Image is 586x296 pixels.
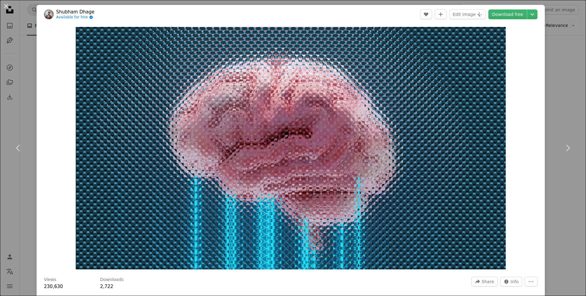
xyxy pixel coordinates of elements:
button: Share this image [471,277,497,287]
button: More Actions [525,277,537,287]
span: 230,630 [44,284,63,289]
h3: Views [44,277,56,283]
img: A brain displayed with glowing blue lines. [76,27,506,269]
a: Download free [488,9,527,19]
button: Choose download size [527,9,537,19]
a: Available for hire [56,15,94,20]
h3: Downloads [100,277,124,283]
a: Shubham Dhage [56,9,94,15]
button: Add to Collection [435,9,447,19]
button: Zoom in on this image [76,27,506,269]
span: Share [482,277,494,286]
a: Next [549,119,586,177]
img: Go to Shubham Dhage's profile [44,9,54,19]
button: Edit image [449,9,486,19]
span: Info [511,277,519,286]
span: 2,722 [100,284,113,289]
button: Like [420,9,432,19]
button: Stats about this image [500,277,523,287]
